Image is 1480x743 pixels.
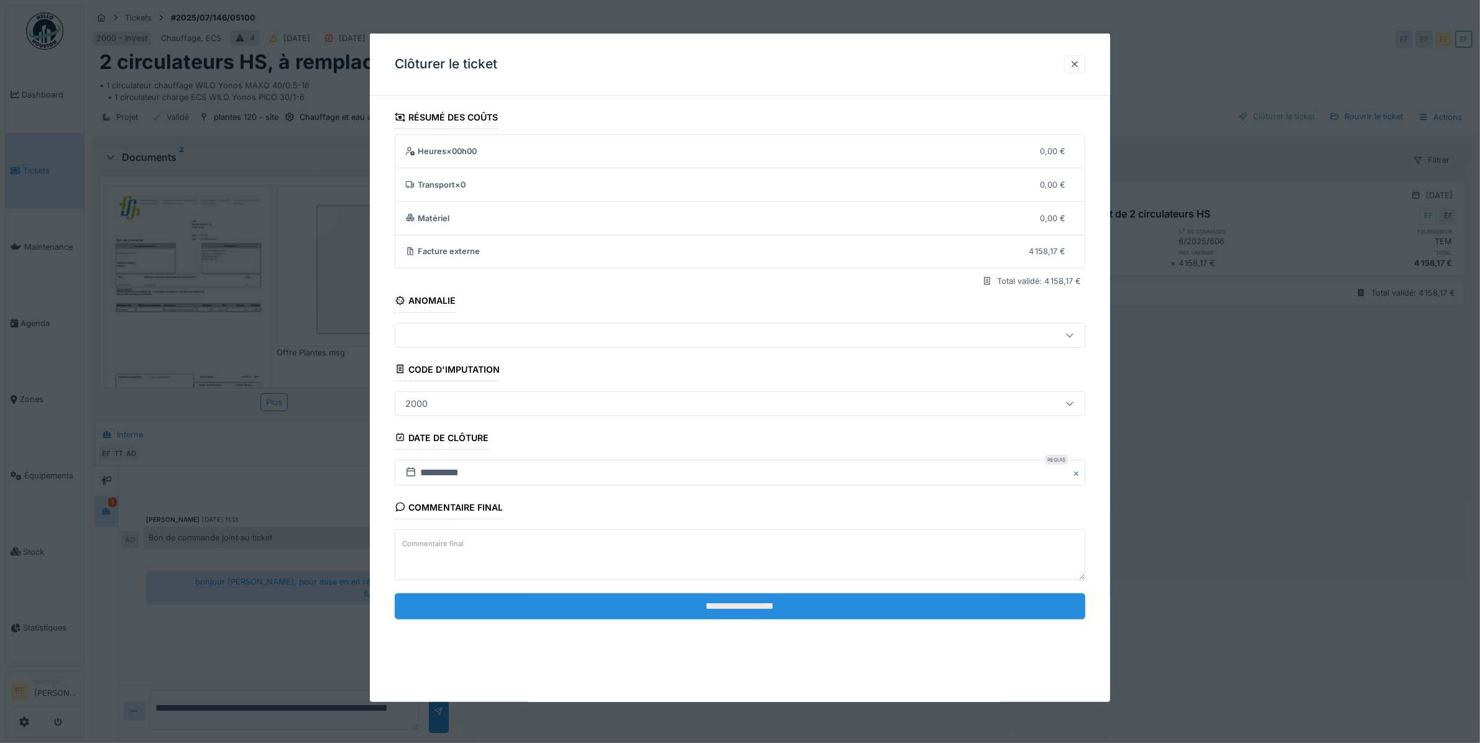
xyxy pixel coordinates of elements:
div: Total validé: 4 158,17 € [997,275,1081,287]
div: 0,00 € [1040,179,1065,191]
div: Résumé des coûts [395,108,498,129]
div: Commentaire final [395,498,503,519]
div: Requis [1045,455,1068,465]
div: Transport × 0 [405,179,1031,191]
div: Date de clôture [395,429,489,450]
div: Anomalie [395,291,456,312]
div: 0,00 € [1040,145,1065,157]
div: 0,00 € [1040,212,1065,224]
button: Close [1072,460,1085,486]
summary: Facture externe4 158,17 € [400,240,1080,263]
div: Code d'imputation [395,360,500,381]
div: Facture externe [405,245,1019,257]
summary: Transport×00,00 € [400,173,1080,196]
div: Heures × 00h00 [405,145,1031,157]
div: Matériel [405,212,1031,224]
summary: Matériel0,00 € [400,207,1080,230]
div: 4 158,17 € [1029,245,1065,257]
div: 2000 [400,397,433,411]
label: Commentaire final [400,536,466,552]
h3: Clôturer le ticket [395,57,497,72]
summary: Heures×00h000,00 € [400,140,1080,163]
